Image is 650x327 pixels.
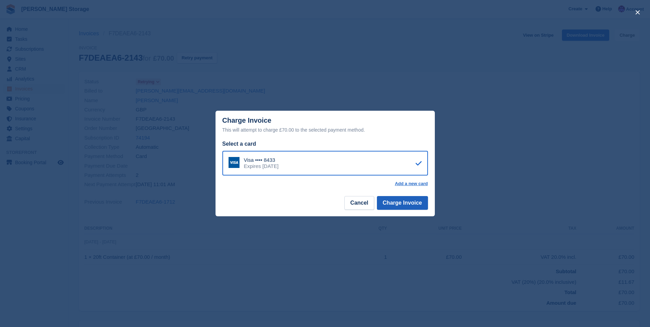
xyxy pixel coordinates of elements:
img: Visa Logo [229,157,240,168]
div: Charge Invoice [222,117,428,134]
button: Charge Invoice [377,196,428,210]
div: Select a card [222,140,428,148]
div: Visa •••• 8433 [244,157,279,163]
button: close [632,7,643,18]
div: Expires [DATE] [244,163,279,169]
button: Cancel [344,196,374,210]
div: This will attempt to charge £70.00 to the selected payment method. [222,126,428,134]
a: Add a new card [395,181,428,186]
